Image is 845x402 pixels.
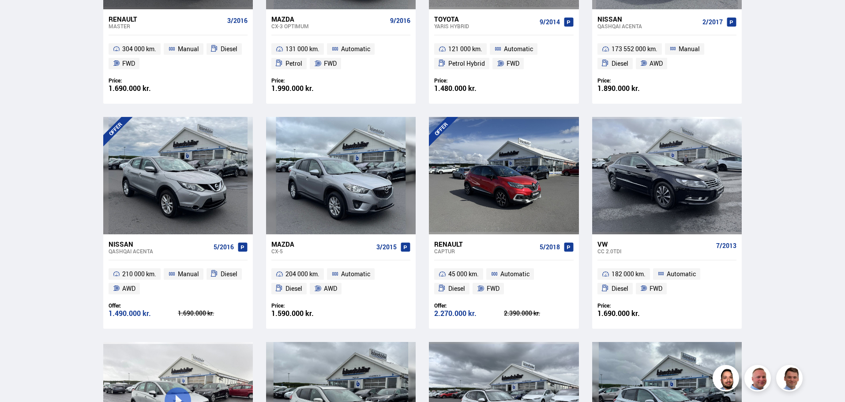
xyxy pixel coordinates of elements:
span: 182 000 km. [612,269,646,279]
span: 5/2018 [540,244,560,251]
div: VW [597,240,713,248]
span: FWD [487,283,499,294]
span: 304 000 km. [122,44,156,54]
div: 1.690.000 kr. [597,310,667,317]
span: FWD [650,283,662,294]
span: Manual [178,44,199,54]
a: VW CC 2.0TDI 7/2013 182 000 km. Automatic Diesel FWD Price: 1.690.000 kr. [592,234,742,329]
span: Automatic [341,269,370,279]
div: Qashqai ACENTA [109,248,210,254]
span: Petrol [285,58,302,69]
div: Price: [434,77,504,84]
div: 1.490.000 kr. [109,310,178,317]
span: 2/2017 [702,19,723,26]
span: Manual [178,269,199,279]
div: Offer: [434,302,504,309]
div: Price: [597,77,667,84]
div: 1.690.000 kr. [109,85,178,92]
span: 7/2013 [716,242,736,249]
span: Diesel [221,44,237,54]
div: 2.390.000 kr. [504,310,574,316]
div: 1.990.000 kr. [271,85,341,92]
span: Diesel [285,283,302,294]
span: 173 552 000 km. [612,44,657,54]
div: Price: [271,302,341,309]
div: 2.270.000 kr. [434,310,504,317]
span: FWD [122,58,135,69]
div: Price: [597,302,667,309]
a: Nissan Qashqai ACENTA 5/2016 210 000 km. Manual Diesel AWD Offer: 1.490.000 kr. 1.690.000 kr. [103,234,253,329]
div: CC 2.0TDI [597,248,713,254]
span: Diesel [612,283,628,294]
span: Petrol Hybrid [448,58,485,69]
span: 9/2016 [390,17,410,24]
div: Mazda [271,15,387,23]
div: Captur [434,248,536,254]
img: siFngHWaQ9KaOqBr.png [746,366,772,393]
a: Toyota Yaris HYBRID 9/2014 121 000 km. Automatic Petrol Hybrid FWD Price: 1.480.000 kr. [429,9,578,104]
div: CX-5 [271,248,373,254]
span: 5/2016 [214,244,234,251]
span: 210 000 km. [122,269,156,279]
span: AWD [650,58,663,69]
button: Open LiveChat chat widget [7,4,34,30]
span: Automatic [500,269,530,279]
a: Mazda CX-5 3/2015 204 000 km. Automatic Diesel AWD Price: 1.590.000 kr. [266,234,416,329]
div: 1.590.000 kr. [271,310,341,317]
div: 1.690.000 kr. [178,310,248,316]
img: FbJEzSuNWCJXmdc-.webp [777,366,804,393]
span: FWD [507,58,519,69]
span: 204 000 km. [285,269,319,279]
span: Automatic [667,269,696,279]
div: Toyota [434,15,536,23]
div: CX-3 OPTIMUM [271,23,387,29]
div: 1.890.000 kr. [597,85,667,92]
span: 45 000 km. [448,269,479,279]
div: Mazda [271,240,373,248]
img: nhp88E3Fdnt1Opn2.png [714,366,740,393]
span: 3/2016 [227,17,248,24]
div: Renault [434,240,536,248]
span: 121 000 km. [448,44,482,54]
span: 3/2015 [376,244,397,251]
div: Price: [271,77,341,84]
span: Diesel [612,58,628,69]
a: Nissan Qashqai ACENTA 2/2017 173 552 000 km. Manual Diesel AWD Price: 1.890.000 kr. [592,9,742,104]
span: Diesel [448,283,465,294]
span: AWD [122,283,135,294]
div: Renault [109,15,224,23]
span: 9/2014 [540,19,560,26]
span: Diesel [221,269,237,279]
div: Qashqai ACENTA [597,23,699,29]
span: FWD [324,58,337,69]
div: Price: [109,77,178,84]
span: AWD [324,283,337,294]
div: Yaris HYBRID [434,23,536,29]
span: Automatic [504,44,533,54]
div: Nissan [109,240,210,248]
div: Offer: [109,302,178,309]
span: 131 000 km. [285,44,319,54]
a: Renault Captur 5/2018 45 000 km. Automatic Diesel FWD Offer: 2.270.000 kr. 2.390.000 kr. [429,234,578,329]
a: Renault Master 3/2016 304 000 km. Manual Diesel FWD Price: 1.690.000 kr. [103,9,253,104]
div: 1.480.000 kr. [434,85,504,92]
span: Manual [679,44,700,54]
div: Master [109,23,224,29]
div: Nissan [597,15,699,23]
span: Automatic [341,44,370,54]
a: Mazda CX-3 OPTIMUM 9/2016 131 000 km. Automatic Petrol FWD Price: 1.990.000 kr. [266,9,416,104]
